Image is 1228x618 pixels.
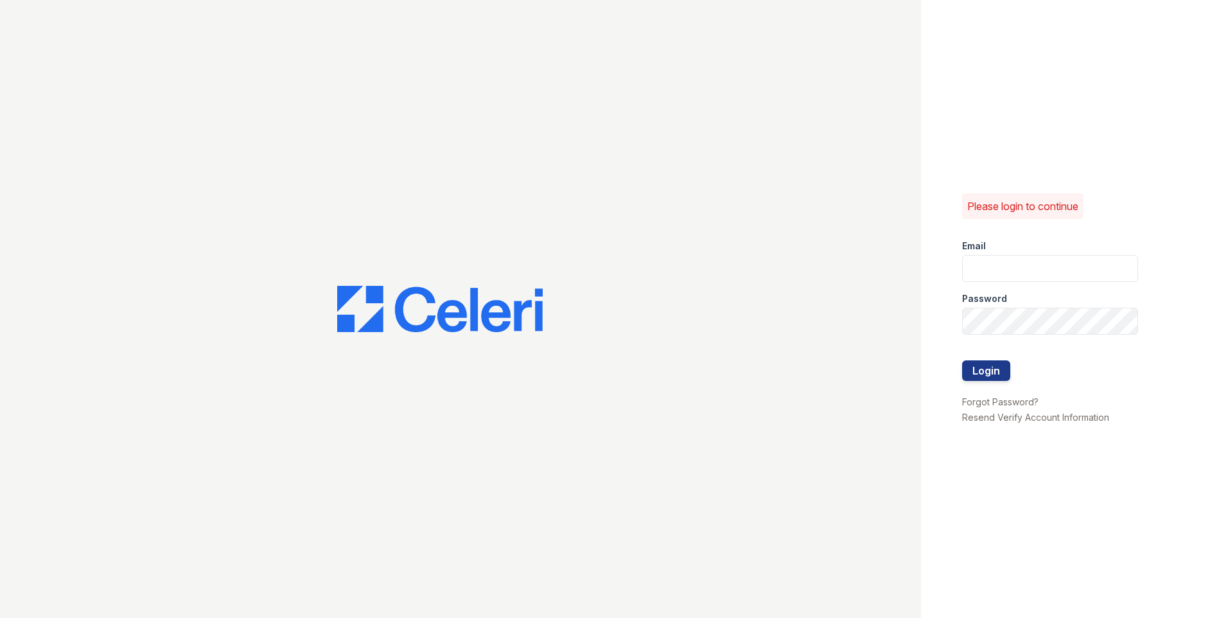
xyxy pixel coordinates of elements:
a: Resend Verify Account Information [962,412,1109,423]
a: Forgot Password? [962,396,1039,407]
label: Password [962,292,1007,305]
p: Please login to continue [967,199,1078,214]
label: Email [962,240,986,252]
img: CE_Logo_Blue-a8612792a0a2168367f1c8372b55b34899dd931a85d93a1a3d3e32e68fde9ad4.png [337,286,543,332]
button: Login [962,360,1010,381]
